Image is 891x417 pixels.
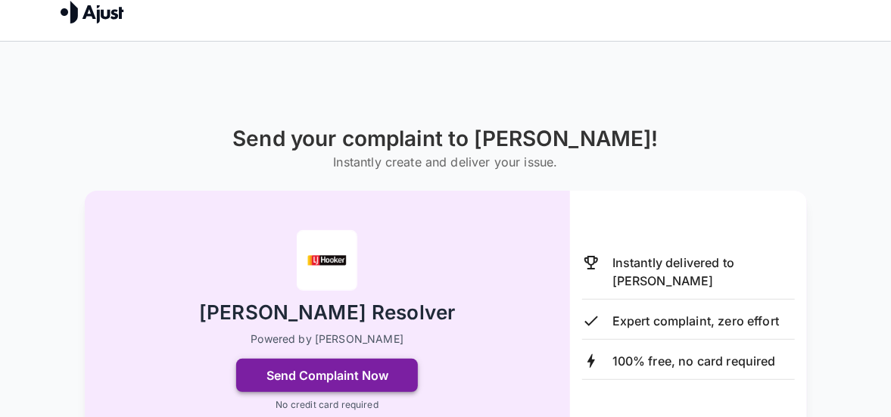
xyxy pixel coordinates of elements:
[612,352,776,370] p: 100% free, no card required
[276,398,378,412] p: No credit card required
[612,312,779,330] p: Expert complaint, zero effort
[199,300,455,326] h2: [PERSON_NAME] Resolver
[61,1,124,23] img: Ajust
[297,230,357,291] img: LJ Hooker
[236,359,418,392] button: Send Complaint Now
[232,151,659,173] h6: Instantly create and deliver your issue.
[251,331,403,347] p: Powered by [PERSON_NAME]
[612,254,795,290] p: Instantly delivered to [PERSON_NAME]
[232,126,659,151] h1: Send your complaint to [PERSON_NAME]!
